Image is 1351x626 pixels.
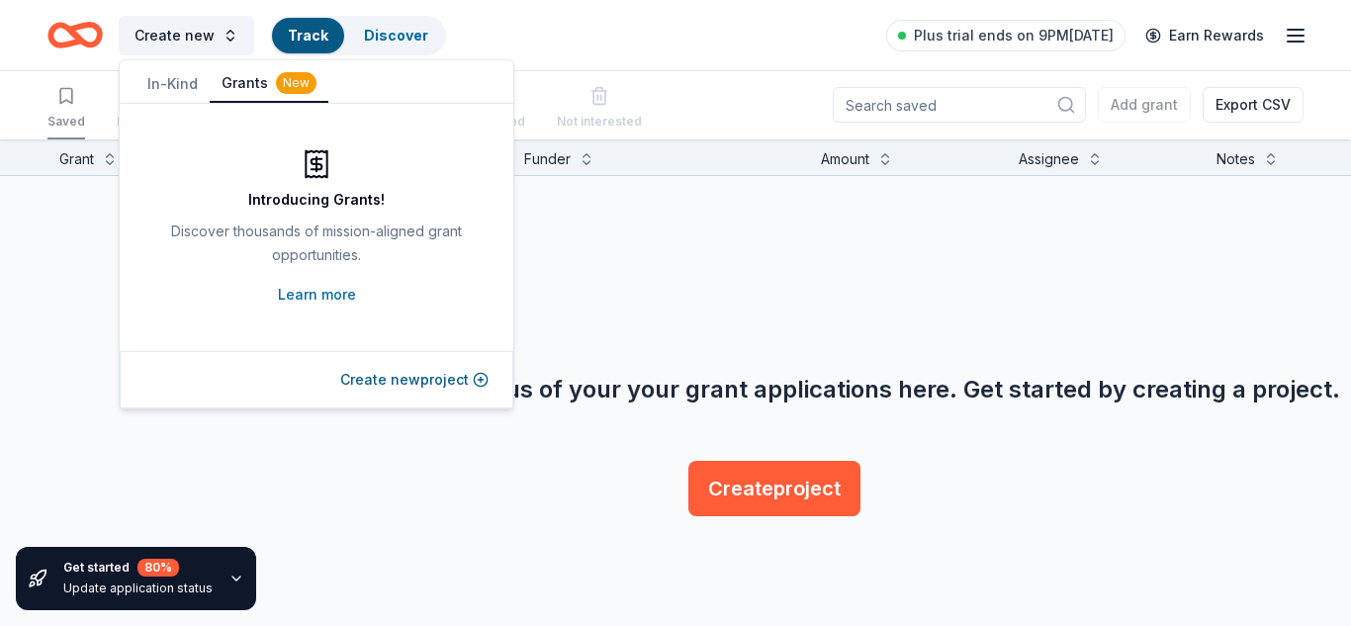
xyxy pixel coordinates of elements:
span: Create new [135,24,215,47]
a: Learn more [278,283,356,307]
button: Createproject [688,461,860,516]
span: Plus trial ends on 9PM[DATE] [914,24,1114,47]
button: Create new [119,16,254,55]
a: Track [288,27,328,44]
div: Discover thousands of mission-aligned grant opportunities. [159,220,474,275]
div: Grant [59,147,94,171]
a: Discover [364,27,428,44]
div: 80 % [137,559,179,577]
button: Create newproject [340,368,489,392]
a: Plus trial ends on 9PM[DATE] [886,20,1126,51]
a: Home [47,12,103,58]
button: Grants [210,65,328,103]
div: Get started [63,559,213,577]
button: Export CSV [1203,87,1304,123]
div: Amount [821,147,869,171]
div: Notes [1216,147,1255,171]
div: Assignee [1019,147,1079,171]
div: Introducing Grants! [248,188,385,212]
input: Search saved [833,87,1086,123]
button: In-Kind [135,66,210,102]
div: Funder [524,147,571,171]
button: TrackDiscover [270,16,446,55]
div: Update application status [63,581,213,596]
a: Earn Rewards [1133,18,1276,53]
div: New [276,72,316,94]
